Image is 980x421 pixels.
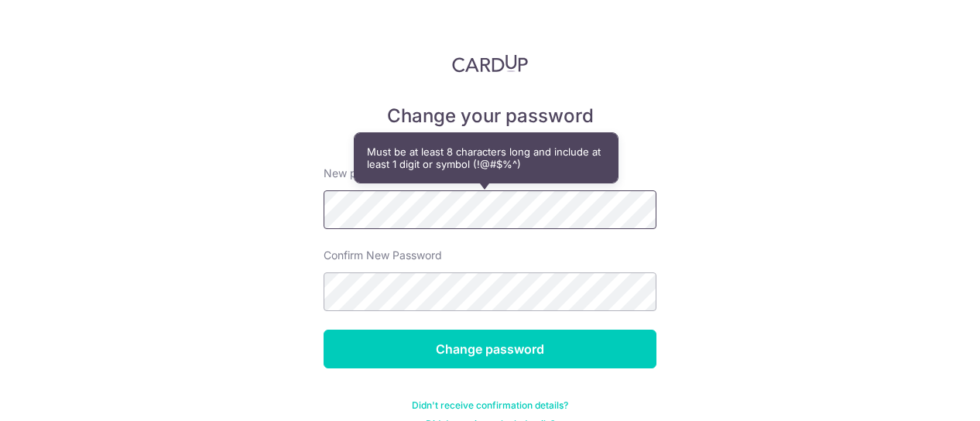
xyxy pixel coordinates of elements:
[324,166,399,181] label: New password
[324,248,442,263] label: Confirm New Password
[324,330,656,368] input: Change password
[324,104,656,128] h5: Change your password
[355,133,618,183] div: Must be at least 8 characters long and include at least 1 digit or symbol (!@#$%^)
[452,54,528,73] img: CardUp Logo
[412,399,568,412] a: Didn't receive confirmation details?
